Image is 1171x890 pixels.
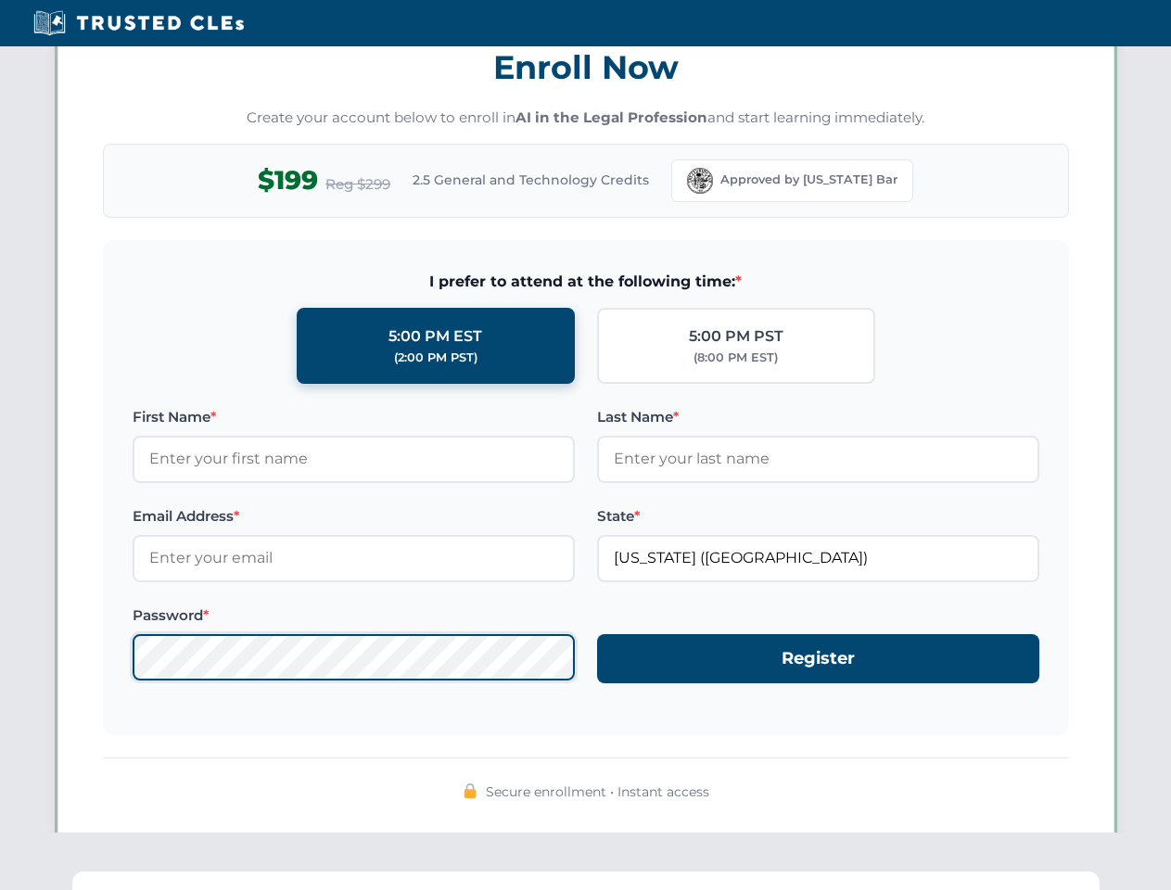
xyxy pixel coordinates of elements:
[463,783,477,798] img: 🔒
[103,108,1069,129] p: Create your account below to enroll in and start learning immediately.
[133,604,575,627] label: Password
[486,782,709,802] span: Secure enrollment • Instant access
[687,168,713,194] img: Florida Bar
[258,159,318,201] span: $199
[597,436,1039,482] input: Enter your last name
[133,535,575,581] input: Enter your email
[689,324,783,349] div: 5:00 PM PST
[133,436,575,482] input: Enter your first name
[597,535,1039,581] input: Florida (FL)
[388,324,482,349] div: 5:00 PM EST
[394,349,477,367] div: (2:00 PM PST)
[103,38,1069,96] h3: Enroll Now
[413,170,649,190] span: 2.5 General and Technology Credits
[597,406,1039,428] label: Last Name
[515,108,707,126] strong: AI in the Legal Profession
[325,173,390,196] span: Reg $299
[597,634,1039,683] button: Register
[694,349,778,367] div: (8:00 PM EST)
[133,270,1039,294] span: I prefer to attend at the following time:
[133,406,575,428] label: First Name
[28,9,249,37] img: Trusted CLEs
[133,505,575,528] label: Email Address
[597,505,1039,528] label: State
[720,171,897,189] span: Approved by [US_STATE] Bar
